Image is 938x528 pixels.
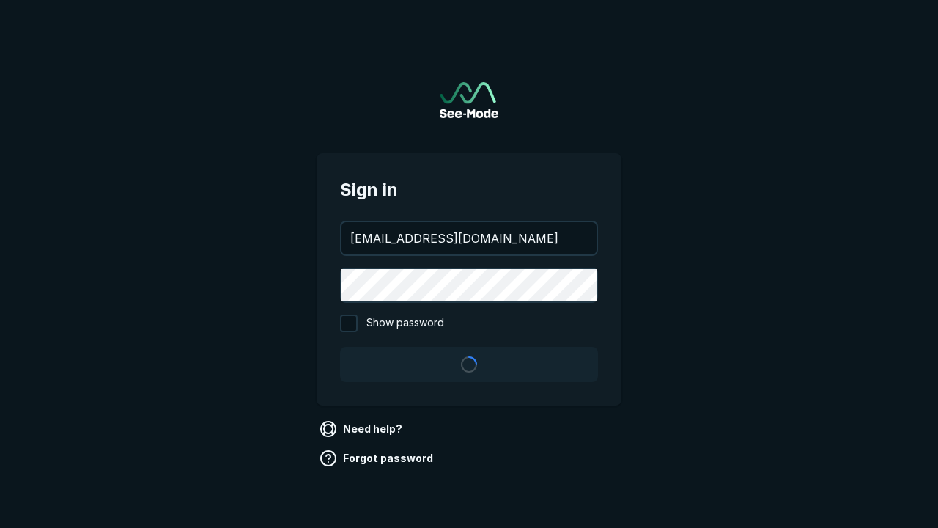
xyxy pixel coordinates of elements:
a: Go to sign in [440,82,498,118]
a: Need help? [317,417,408,441]
input: your@email.com [341,222,597,254]
img: See-Mode Logo [440,82,498,118]
span: Show password [366,315,444,332]
a: Forgot password [317,447,439,470]
span: Sign in [340,177,598,203]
